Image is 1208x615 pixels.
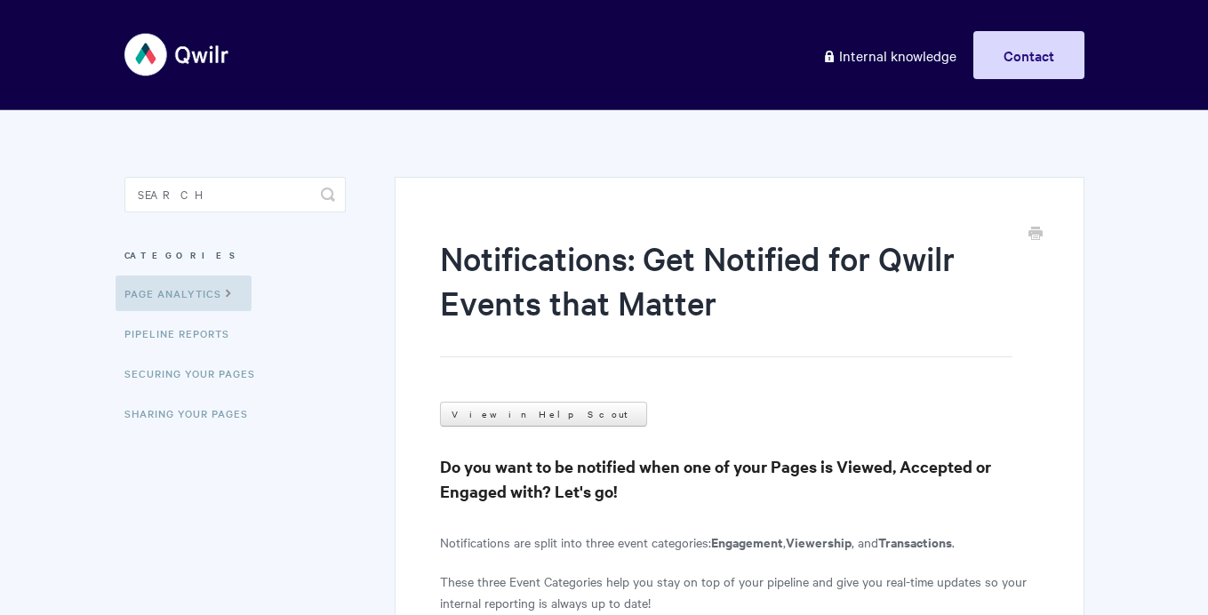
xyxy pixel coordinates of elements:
p: Notifications are split into three event categories: , , and . [440,531,1038,553]
a: Sharing Your Pages [124,395,261,431]
b: Viewership [786,532,852,551]
a: Contact [973,31,1084,79]
h3: Do you want to be notified when one of your Pages is Viewed, Accepted or Engaged with? Let's go! [440,454,1038,504]
a: Print this Article [1028,225,1043,244]
input: Search [124,177,346,212]
img: Qwilr Help Center [124,21,230,88]
p: These three Event Categories help you stay on top of your pipeline and give you real-time updates... [440,571,1038,613]
a: Securing Your Pages [124,355,268,391]
a: View in Help Scout [440,402,647,427]
a: Page Analytics [116,276,252,311]
a: Pipeline reports [124,315,243,351]
h3: Categories [124,239,346,271]
h1: Notifications: Get Notified for Qwilr Events that Matter [440,236,1012,357]
b: Engagement [711,532,783,551]
a: Internal knowledge [809,31,970,79]
b: Transactions [878,532,952,551]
